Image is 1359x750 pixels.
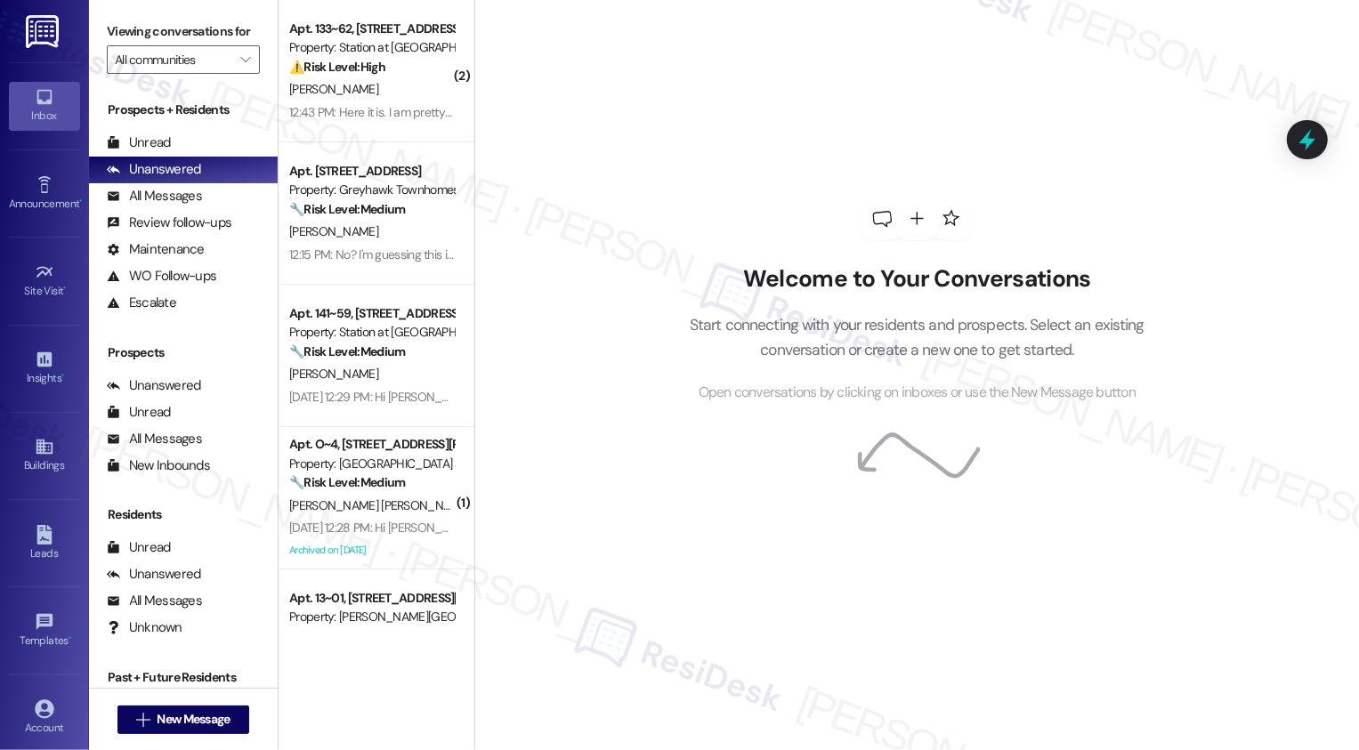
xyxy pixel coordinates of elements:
[79,195,82,207] span: •
[699,382,1136,404] span: Open conversations by clicking on inboxes or use the New Message button
[289,81,378,97] span: [PERSON_NAME]
[289,181,454,199] div: Property: Greyhawk Townhomes
[289,304,454,323] div: Apt. 141~59, [STREET_ADDRESS]
[9,607,80,655] a: Templates •
[89,101,278,119] div: Prospects + Residents
[69,632,71,644] span: •
[64,282,67,294] span: •
[136,713,150,727] i: 
[107,456,210,475] div: New Inbounds
[157,710,230,729] span: New Message
[9,257,80,305] a: Site Visit •
[117,706,249,734] button: New Message
[289,455,454,473] div: Property: [GEOGRAPHIC_DATA] and Apartments
[107,160,201,179] div: Unanswered
[289,201,405,217] strong: 🔧 Risk Level: Medium
[289,223,378,239] span: [PERSON_NAME]
[107,618,182,637] div: Unknown
[26,15,62,48] img: ResiDesk Logo
[107,592,202,610] div: All Messages
[289,589,454,608] div: Apt. 13~01, [STREET_ADDRESS][PERSON_NAME]
[289,20,454,38] div: Apt. 133~62, [STREET_ADDRESS]
[240,52,250,67] i: 
[107,267,216,286] div: WO Follow-ups
[9,694,80,742] a: Account
[289,38,454,57] div: Property: Station at [GEOGRAPHIC_DATA][PERSON_NAME]
[289,497,470,513] span: [PERSON_NAME] [PERSON_NAME]
[289,474,405,490] strong: 🔧 Risk Level: Medium
[289,162,454,181] div: Apt. [STREET_ADDRESS]
[107,294,176,312] div: Escalate
[662,312,1171,363] p: Start connecting with your residents and prospects. Select an existing conversation or create a n...
[662,265,1171,294] h2: Welcome to Your Conversations
[289,104,1337,120] div: 12:43 PM: Here it is. I am pretty sure it was due to those returned payments but I am hoping that...
[115,45,231,74] input: All communities
[89,343,278,362] div: Prospects
[107,214,231,232] div: Review follow-ups
[107,376,201,395] div: Unanswered
[107,187,202,206] div: All Messages
[61,369,64,382] span: •
[289,520,735,536] div: [DATE] 12:28 PM: Hi [PERSON_NAME], all good. Rent check will be issued [DATE]. Thanks
[107,565,201,584] div: Unanswered
[289,246,544,262] div: 12:15 PM: No? I'm guessing this is just AI stuff then?
[289,59,385,75] strong: ⚠️ Risk Level: High
[289,343,405,359] strong: 🔧 Risk Level: Medium
[89,505,278,524] div: Residents
[107,403,171,422] div: Unread
[289,366,378,382] span: [PERSON_NAME]
[107,538,171,557] div: Unread
[9,344,80,392] a: Insights •
[89,668,278,687] div: Past + Future Residents
[289,608,454,626] div: Property: [PERSON_NAME][GEOGRAPHIC_DATA] Townhomes
[287,539,456,561] div: Archived on [DATE]
[107,18,260,45] label: Viewing conversations for
[107,430,202,448] div: All Messages
[289,323,454,342] div: Property: Station at [GEOGRAPHIC_DATA][PERSON_NAME]
[107,240,205,259] div: Maintenance
[107,133,171,152] div: Unread
[9,82,80,130] a: Inbox
[9,520,80,568] a: Leads
[289,435,454,454] div: Apt. O~4, [STREET_ADDRESS][PERSON_NAME]
[9,431,80,480] a: Buildings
